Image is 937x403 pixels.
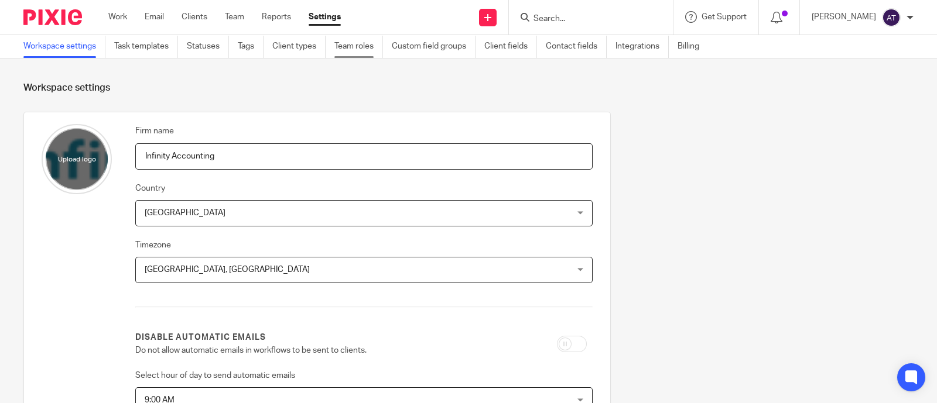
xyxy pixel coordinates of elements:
[187,35,229,58] a: Statuses
[238,35,264,58] a: Tags
[182,11,207,23] a: Clients
[108,11,127,23] a: Work
[145,11,164,23] a: Email
[23,82,914,94] h1: Workspace settings
[812,11,876,23] p: [PERSON_NAME]
[225,11,244,23] a: Team
[114,35,178,58] a: Task templates
[145,266,310,274] span: [GEOGRAPHIC_DATA], [GEOGRAPHIC_DATA]
[546,35,607,58] a: Contact fields
[309,11,341,23] a: Settings
[484,35,537,58] a: Client fields
[145,209,225,217] span: [GEOGRAPHIC_DATA]
[23,9,82,25] img: Pixie
[135,143,593,170] input: Name of your firm
[702,13,747,21] span: Get Support
[135,182,165,194] label: Country
[135,345,434,356] p: Do not allow automatic emails in workflows to be sent to clients.
[532,14,638,25] input: Search
[135,125,174,137] label: Firm name
[135,370,295,381] label: Select hour of day to send automatic emails
[678,35,708,58] a: Billing
[23,35,105,58] a: Workspace settings
[882,8,901,27] img: svg%3E
[135,239,171,251] label: Timezone
[135,332,266,343] label: Disable automatic emails
[272,35,326,58] a: Client types
[334,35,383,58] a: Team roles
[392,35,476,58] a: Custom field groups
[615,35,669,58] a: Integrations
[262,11,291,23] a: Reports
